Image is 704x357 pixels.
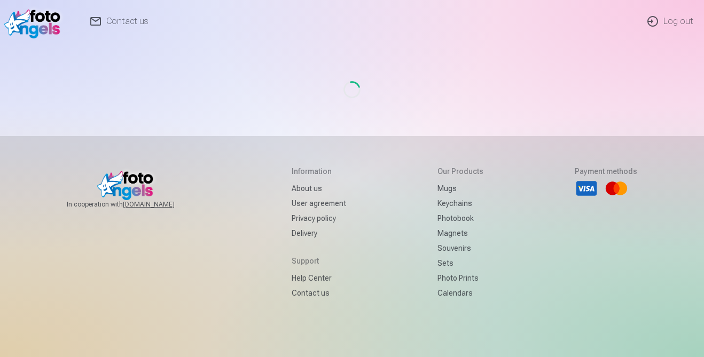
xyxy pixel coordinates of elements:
[292,166,346,177] h5: Information
[4,4,66,38] img: /fa1
[437,166,483,177] h5: Our products
[292,285,346,300] a: Contact us
[437,241,483,256] a: Souvenirs
[605,177,628,200] li: Mastercard
[575,177,598,200] li: Visa
[575,166,637,177] h5: Payment methods
[437,196,483,211] a: Keychains
[292,226,346,241] a: Delivery
[292,256,346,266] h5: Support
[292,271,346,285] a: Help Center
[67,200,200,209] span: In cooperation with
[292,181,346,196] a: About us
[123,200,200,209] a: [DOMAIN_NAME]
[292,211,346,226] a: Privacy policy
[437,271,483,285] a: Photo prints
[437,181,483,196] a: Mugs
[437,256,483,271] a: Sets
[437,285,483,300] a: Calendars
[437,226,483,241] a: Magnets
[292,196,346,211] a: User agreement
[437,211,483,226] a: Photobook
